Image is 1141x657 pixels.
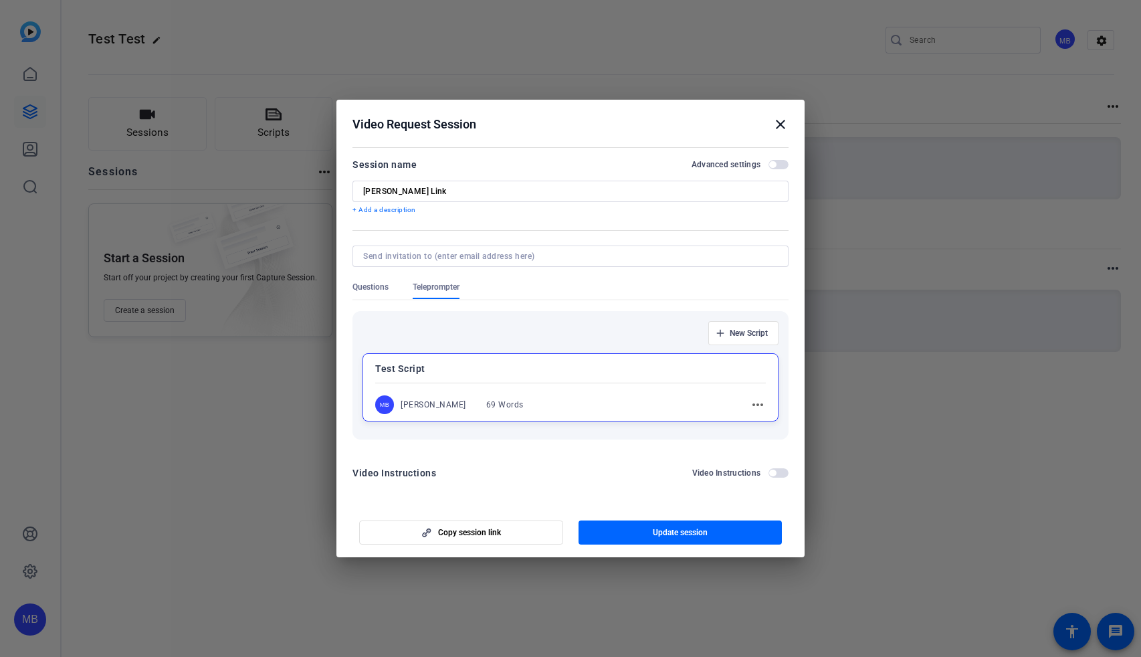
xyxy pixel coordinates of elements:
mat-icon: more_horiz [750,397,766,413]
h2: Video Instructions [692,468,761,478]
span: Update session [653,527,708,538]
input: Send invitation to (enter email address here) [363,251,772,262]
div: Video Request Session [352,116,789,132]
span: New Script [730,328,768,339]
button: Update session [579,521,783,545]
div: Video Instructions [352,465,436,481]
button: New Script [708,321,779,345]
div: Session name [352,157,417,173]
span: Teleprompter [413,282,459,292]
input: Enter Session Name [363,186,778,197]
span: Copy session link [438,527,501,538]
div: 69 Words [486,399,524,410]
button: Copy session link [359,521,563,545]
p: + Add a description [352,205,789,215]
span: Questions [352,282,389,292]
h2: Advanced settings [692,159,760,170]
p: Test Script [375,361,766,377]
div: [PERSON_NAME] [401,399,466,410]
mat-icon: close [772,116,789,132]
div: MB [375,395,394,414]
